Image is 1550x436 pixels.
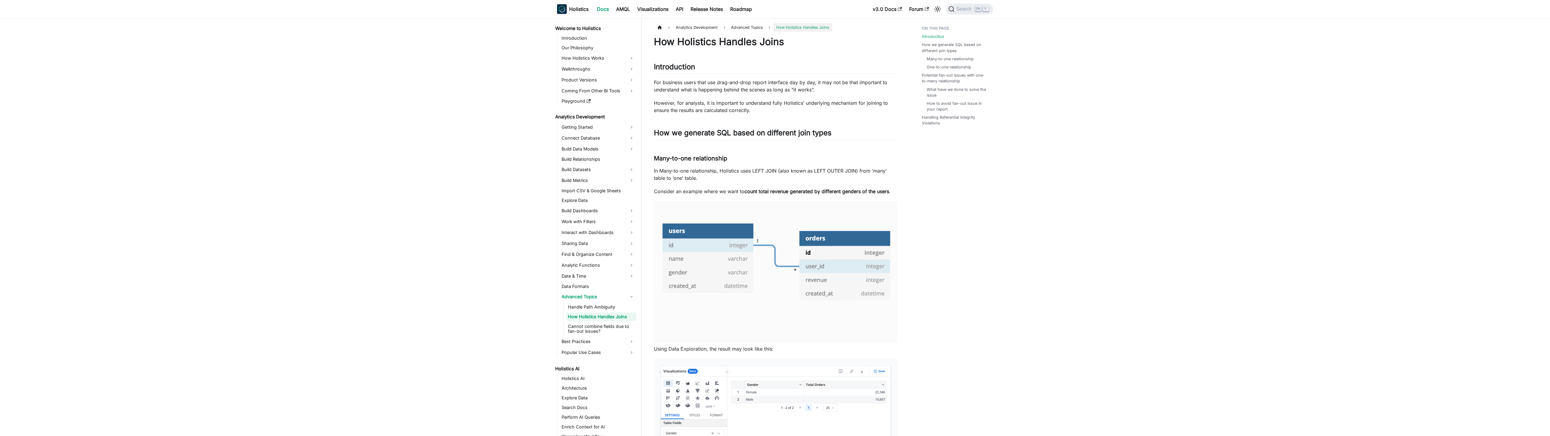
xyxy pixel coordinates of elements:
[566,303,636,311] a: Handle Path Ambiguity
[933,4,942,14] button: Switch between dark and light mode (currently light mode)
[560,122,636,132] a: Getting Started
[560,206,636,216] a: Build Dashboards
[654,188,898,195] p: Consider an example where we want to .
[905,4,932,14] a: Forum
[869,4,905,14] a: v3.0 Docs
[560,133,636,143] a: Connect Database
[922,72,989,84] a: Potential fan-out issues with one-to-many relationship
[553,365,636,373] a: Holistics AI
[560,413,636,421] a: Perform AI Queries
[560,260,636,270] a: Analytic Functions
[654,23,898,32] nav: Breadcrumbs
[560,155,636,163] a: Build Relationships
[566,312,636,321] a: How Holistics Handles Joins
[560,53,636,63] a: How Holistics Works
[557,4,589,14] a: HolisticsHolistics
[569,5,589,13] b: Holistics
[560,348,636,357] a: Popular Use Cases
[673,23,721,32] span: Analytics Development
[560,337,636,346] a: Best Practices
[773,23,832,32] span: How Holistics Handles Joins
[922,114,989,126] a: Handling Referential Integrity Violations
[560,374,636,383] a: Holistics AI
[672,4,687,14] a: API
[560,271,636,281] a: Date & Time
[560,86,636,96] a: Coming From Other BI Tools
[955,6,975,12] span: Search
[566,322,636,335] a: Cannot combine fields due to fan-out issues?
[560,282,636,291] a: Data Formats
[560,64,636,74] a: Walkthroughs
[744,188,889,194] strong: count total revenue generated by different genders of the users
[560,239,636,248] a: Sharing Data
[560,187,636,195] a: Import CSV & Google Sheets
[983,6,989,12] kbd: K
[560,144,636,154] a: Build Data Models
[560,97,636,105] a: Playground
[560,384,636,392] a: Architecture
[728,23,766,32] span: Advanced Topics
[654,155,898,162] h3: Many-to-one relationship
[560,292,636,302] a: Advanced Topics
[557,4,567,14] img: Holistics
[560,228,636,237] a: Interact with Dashboards
[927,101,987,112] a: How to avoid fan-out issue in your report
[927,64,971,70] a: One-to-one relationship
[560,403,636,412] a: Search Docs
[727,4,756,14] a: Roadmap
[927,87,987,98] a: What have we done to solve the issue
[560,394,636,402] a: Explore Data
[560,196,636,205] a: Explore Data
[560,44,636,52] a: Our Philosophy
[654,62,898,74] h2: Introduction
[654,79,898,93] p: For business users that use drag-and-drop report interface day by day, it may not be that importa...
[560,34,636,42] a: Introduction
[551,18,642,436] nav: Docs sidebar
[560,75,636,85] a: Product Versions
[946,4,993,15] button: Search (Ctrl+K)
[553,24,636,33] a: Welcome to Holistics
[612,4,634,14] a: AMQL
[654,345,898,352] p: Using Data Exploration, the result may look like this:
[654,99,898,114] p: However, for analysts, it is important to understand fully Holistics’ underlying mechanism for jo...
[560,165,636,174] a: Build Datasets
[654,167,898,182] p: In Many-to-one relationship, Holistics uses LEFT JOIN (also known as LEFT OUTER JOIN) from ‘many’...
[593,4,612,14] a: Docs
[922,42,989,53] a: How we generate SQL based on different join types
[560,176,636,185] a: Build Metrics
[560,217,636,226] a: Work with Filters
[654,36,898,48] h1: How Holistics Handles Joins
[654,128,898,140] h2: How we generate SQL based on different join types
[922,34,944,39] a: Introduction
[634,4,672,14] a: Visualizations
[560,423,636,431] a: Enrich Context for AI
[687,4,727,14] a: Release Notes
[553,113,636,121] a: Analytics Development
[654,23,665,32] a: Home page
[927,56,974,62] a: Many-to-one relationship
[560,249,636,259] a: Find & Organize Content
